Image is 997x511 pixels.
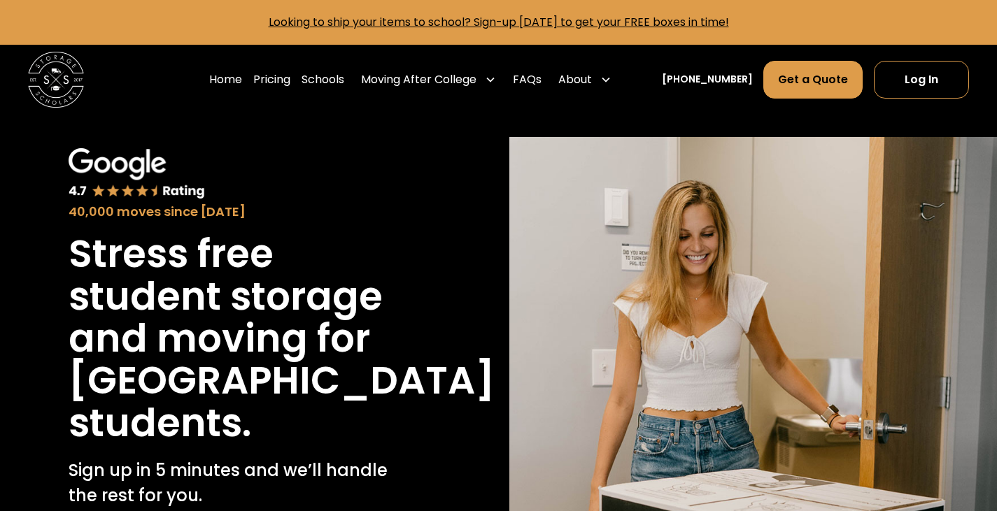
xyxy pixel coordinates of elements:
a: Home [209,60,242,99]
a: Log In [874,61,969,99]
a: home [28,52,84,108]
a: Schools [302,60,344,99]
img: Google 4.7 star rating [69,148,206,201]
a: Looking to ship your items to school? Sign-up [DATE] to get your FREE boxes in time! [269,14,729,30]
img: Storage Scholars main logo [28,52,84,108]
a: [PHONE_NUMBER] [662,72,753,87]
h1: Stress free student storage and moving for [69,233,420,359]
div: About [553,60,617,99]
h1: students. [69,402,251,444]
div: About [558,71,592,88]
div: 40,000 moves since [DATE] [69,203,420,222]
div: Moving After College [361,71,476,88]
a: FAQs [513,60,542,99]
h1: [GEOGRAPHIC_DATA] [69,359,495,401]
a: Get a Quote [763,61,863,99]
div: Moving After College [355,60,502,99]
a: Pricing [253,60,290,99]
p: Sign up in 5 minutes and we’ll handle the rest for you. [69,458,420,508]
